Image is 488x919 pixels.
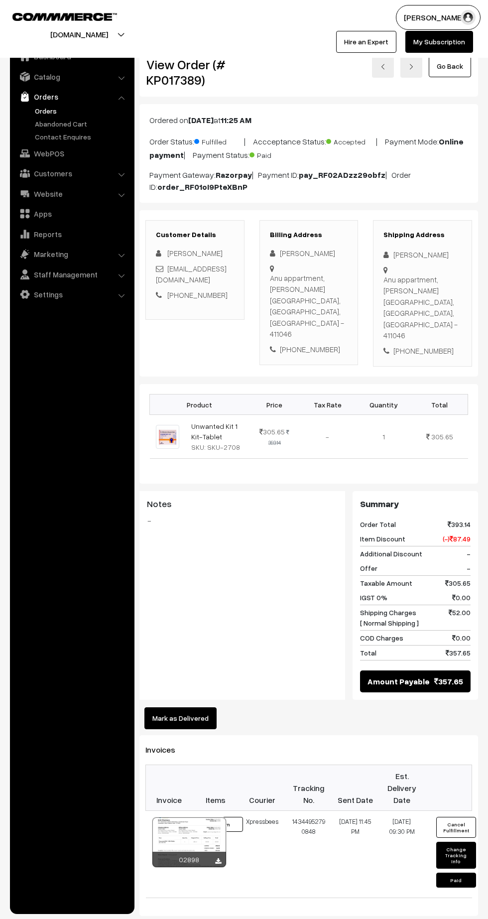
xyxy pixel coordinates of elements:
[332,811,379,898] td: [DATE] 11:45 PM
[367,675,430,687] span: Amount Payable
[145,745,187,755] span: Invoices
[146,57,244,88] h2: View Order (# KP017389)
[167,290,228,299] a: [PHONE_NUMBER]
[239,765,286,811] th: Courier
[188,115,214,125] b: [DATE]
[383,231,462,239] h3: Shipping Address
[192,765,239,811] th: Items
[396,5,481,30] button: [PERSON_NAME]
[436,842,476,869] button: Change Tracking Info
[300,394,356,415] th: Tax Rate
[360,578,412,588] span: Taxable Amount
[156,425,179,448] img: UNWANTED KIT.jpeg
[191,442,244,452] div: SKU: SKU-2708
[360,499,471,510] h3: Summary
[152,852,226,867] div: 02898
[270,248,348,259] div: [PERSON_NAME]
[332,765,379,811] th: Sent Date
[12,10,100,22] a: COMMMERCE
[150,394,249,415] th: Product
[239,811,286,898] td: Xpressbees
[380,64,386,70] img: left-arrow.png
[32,106,131,116] a: Orders
[12,164,131,182] a: Customers
[445,578,471,588] span: 305.65
[382,432,385,441] span: 1
[221,115,251,125] b: 11:25 AM
[12,185,131,203] a: Website
[249,147,299,160] span: Paid
[32,119,131,129] a: Abandoned Cart
[436,817,476,838] button: Cancel Fulfillment
[12,68,131,86] a: Catalog
[270,231,348,239] h3: Billing Address
[32,131,131,142] a: Contact Enquires
[446,648,471,658] span: 357.65
[146,765,193,811] th: Invoice
[191,422,238,441] a: Unwanted Kit 1 Kit-Tablet
[408,64,414,70] img: right-arrow.png
[270,272,348,340] div: Anu appartment, [PERSON_NAME] [GEOGRAPHIC_DATA], [GEOGRAPHIC_DATA], [GEOGRAPHIC_DATA] - 411046
[299,170,385,180] b: pay_RF02ADzz29obfz
[360,592,387,603] span: IGST 0%
[156,264,227,284] a: [EMAIL_ADDRESS][DOMAIN_NAME]
[268,429,290,446] strike: 393.14
[443,533,471,544] span: (-) 87.49
[12,144,131,162] a: WebPOS
[467,548,471,559] span: -
[383,249,462,261] div: [PERSON_NAME]
[383,274,462,341] div: Anu appartment, [PERSON_NAME] [GEOGRAPHIC_DATA], [GEOGRAPHIC_DATA], [GEOGRAPHIC_DATA] - 411046
[144,707,217,729] button: Mark as Delivered
[300,415,356,459] td: -
[360,607,419,628] span: Shipping Charges [ Normal Shipping ]
[326,134,376,147] span: Accepted
[12,245,131,263] a: Marketing
[429,55,471,77] a: Go Back
[149,169,468,193] p: Payment Gateway: | Payment ID: | Order ID:
[436,873,476,888] button: Paid
[467,563,471,573] span: -
[411,394,468,415] th: Total
[194,134,244,147] span: Fulfilled
[360,533,405,544] span: Item Discount
[378,811,425,898] td: [DATE] 09:30 PM
[360,563,377,573] span: Offer
[405,31,473,53] a: My Subscription
[149,114,468,126] p: Ordered on at
[15,22,143,47] button: [DOMAIN_NAME]
[360,548,422,559] span: Additional Discount
[156,231,234,239] h3: Customer Details
[452,592,471,603] span: 0.00
[452,633,471,643] span: 0.00
[149,134,468,161] p: Order Status: | Accceptance Status: | Payment Mode: | Payment Status:
[360,648,376,658] span: Total
[360,519,396,529] span: Order Total
[12,13,117,20] img: COMMMERCE
[461,10,476,25] img: user
[431,432,453,441] span: 305.65
[12,285,131,303] a: Settings
[249,394,300,415] th: Price
[360,633,403,643] span: COD Charges
[285,811,332,898] td: 14344952790848
[378,765,425,811] th: Est. Delivery Date
[270,344,348,355] div: [PHONE_NUMBER]
[448,519,471,529] span: 393.14
[12,88,131,106] a: Orders
[12,205,131,223] a: Apps
[12,225,131,243] a: Reports
[147,515,338,526] blockquote: -
[216,170,252,180] b: Razorpay
[449,607,471,628] span: 52.00
[356,394,411,415] th: Quantity
[383,345,462,357] div: [PHONE_NUMBER]
[167,249,223,258] span: [PERSON_NAME]
[147,499,338,510] h3: Notes
[434,675,463,687] span: 357.65
[336,31,396,53] a: Hire an Expert
[12,265,131,283] a: Staff Management
[285,765,332,811] th: Tracking No.
[157,182,247,192] b: order_RF01oI9PteXBnP
[259,427,285,436] span: 305.65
